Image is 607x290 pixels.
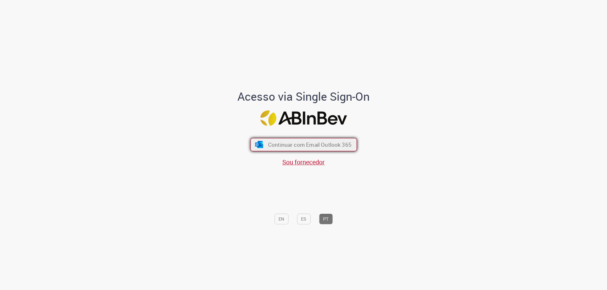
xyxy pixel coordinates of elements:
span: Continuar com Email Outlook 365 [268,141,351,148]
button: PT [319,214,333,224]
a: Sou fornecedor [282,158,325,166]
button: EN [274,214,288,224]
button: ES [297,214,310,224]
img: ícone Azure/Microsoft 360 [254,141,264,148]
img: Logo ABInBev [260,110,347,126]
button: ícone Azure/Microsoft 360 Continuar com Email Outlook 365 [250,138,357,151]
h1: Acesso via Single Sign-On [216,90,391,103]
